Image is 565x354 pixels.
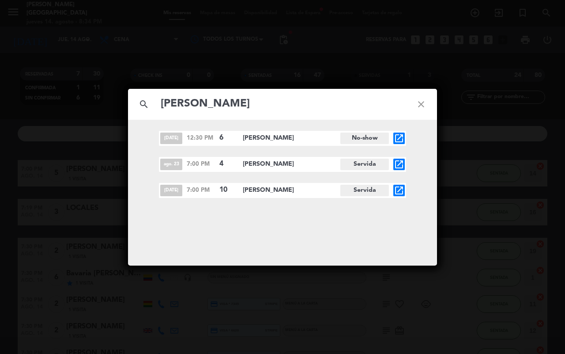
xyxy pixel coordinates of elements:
i: open_in_new [394,159,404,170]
span: 7:00 PM [187,160,215,169]
span: Servida [340,185,389,196]
span: 12:30 PM [187,133,215,143]
span: [DATE] [160,133,182,144]
i: close [405,88,437,120]
span: [PERSON_NAME] [243,159,340,169]
span: 10 [219,184,235,196]
span: [DATE] [160,185,182,196]
span: 6 [219,132,235,144]
span: No-show [340,133,389,144]
i: search [128,88,160,120]
span: ago. 23 [160,159,182,170]
i: open_in_new [394,185,404,196]
span: Servida [340,159,389,170]
span: [PERSON_NAME] [243,185,340,195]
input: Buscar reservas [160,95,405,113]
span: 7:00 PM [187,186,215,195]
span: 4 [219,158,235,170]
i: open_in_new [394,133,404,144]
span: [PERSON_NAME] [243,133,340,143]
